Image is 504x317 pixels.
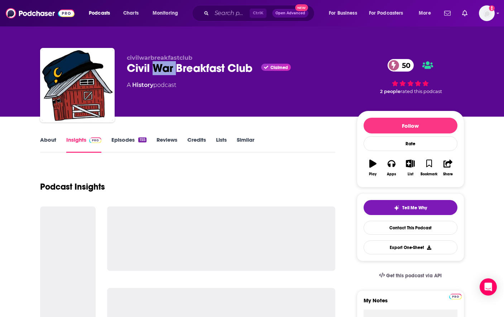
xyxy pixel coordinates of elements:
[250,9,267,18] span: Ctrl K
[127,54,192,61] span: civilwarbreakfastclub
[369,172,376,176] div: Play
[127,81,176,89] div: A podcast
[357,54,464,99] div: 50 2 peoplerated this podcast
[199,5,321,21] div: Search podcasts, credits, & more...
[364,297,457,309] label: My Notes
[89,8,110,18] span: Podcasts
[449,294,462,299] img: Podchaser Pro
[394,205,399,211] img: tell me why sparkle
[66,136,102,153] a: InsightsPodchaser Pro
[479,5,495,21] span: Logged in as SkyHorsePub35
[364,200,457,215] button: tell me why sparkleTell Me Why
[386,273,442,279] span: Get this podcast via API
[42,49,113,121] img: Civil War Breakfast Club
[364,155,382,181] button: Play
[364,8,414,19] button: open menu
[138,137,146,142] div: 155
[216,136,227,153] a: Lists
[272,9,308,18] button: Open AdvancedNew
[329,8,357,18] span: For Business
[408,172,413,176] div: List
[388,59,414,72] a: 50
[400,89,442,94] span: rated this podcast
[187,136,206,153] a: Credits
[84,8,119,19] button: open menu
[420,155,438,181] button: Bookmark
[119,8,143,19] a: Charts
[275,11,305,15] span: Open Advanced
[40,136,56,153] a: About
[157,136,177,153] a: Reviews
[443,172,453,176] div: Share
[395,59,414,72] span: 50
[148,8,187,19] button: open menu
[295,4,308,11] span: New
[438,155,457,181] button: Share
[480,278,497,296] div: Open Intercom Messenger
[401,155,419,181] button: List
[373,267,448,284] a: Get this podcast via API
[270,66,288,69] span: Claimed
[40,181,105,192] h1: Podcast Insights
[364,136,457,151] div: Rate
[402,205,427,211] span: Tell Me Why
[380,89,400,94] span: 2 people
[153,8,178,18] span: Monitoring
[123,8,139,18] span: Charts
[414,8,440,19] button: open menu
[419,8,431,18] span: More
[364,118,457,133] button: Follow
[132,82,153,88] a: History
[421,172,437,176] div: Bookmark
[324,8,366,19] button: open menu
[364,221,457,235] a: Contact This Podcast
[6,6,75,20] img: Podchaser - Follow, Share and Rate Podcasts
[459,7,470,19] a: Show notifications dropdown
[364,240,457,254] button: Export One-Sheet
[212,8,250,19] input: Search podcasts, credits, & more...
[387,172,396,176] div: Apps
[369,8,403,18] span: For Podcasters
[237,136,254,153] a: Similar
[111,136,146,153] a: Episodes155
[489,5,495,11] svg: Add a profile image
[89,137,102,143] img: Podchaser Pro
[382,155,401,181] button: Apps
[449,293,462,299] a: Pro website
[479,5,495,21] img: User Profile
[479,5,495,21] button: Show profile menu
[441,7,453,19] a: Show notifications dropdown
